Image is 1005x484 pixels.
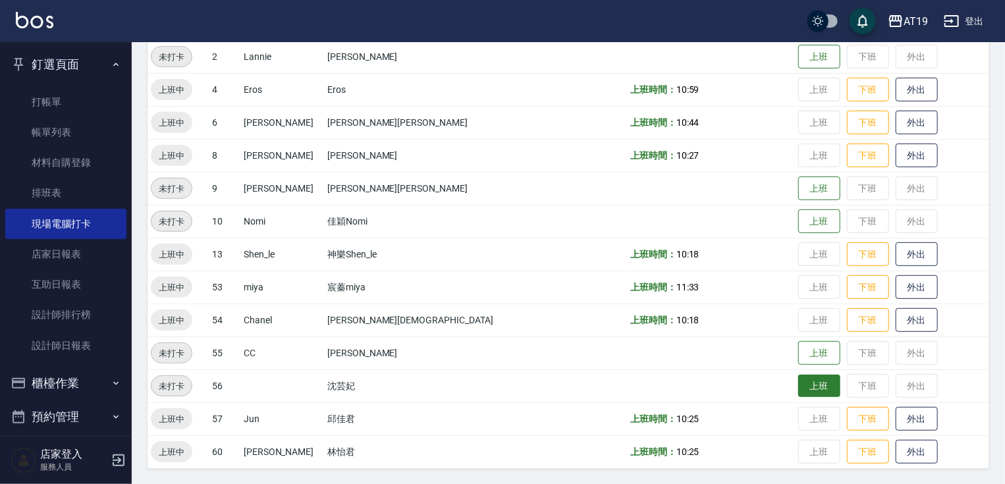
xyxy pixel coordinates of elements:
button: 上班 [798,176,840,201]
span: 未打卡 [151,379,192,393]
span: 上班中 [151,116,192,130]
span: 10:44 [676,117,699,128]
button: 外出 [896,407,938,431]
button: 下班 [847,144,889,168]
button: 外出 [896,111,938,135]
a: 互助日報表 [5,269,126,300]
span: 11:33 [676,282,699,292]
td: 2 [209,40,240,73]
p: 服務人員 [40,461,107,473]
button: 外出 [896,308,938,333]
button: 上班 [798,45,840,69]
td: [PERSON_NAME][PERSON_NAME] [324,106,543,139]
button: 釘選頁面 [5,47,126,82]
span: 10:18 [676,315,699,325]
td: CC [240,336,324,369]
td: 林怡君 [324,435,543,468]
button: 外出 [896,78,938,102]
b: 上班時間： [630,150,676,161]
td: [PERSON_NAME][DEMOGRAPHIC_DATA] [324,304,543,336]
td: [PERSON_NAME] [240,172,324,205]
span: 未打卡 [151,182,192,196]
button: 下班 [847,308,889,333]
td: 4 [209,73,240,106]
button: 上班 [798,341,840,365]
span: 上班中 [151,445,192,459]
span: 上班中 [151,412,192,426]
td: 8 [209,139,240,172]
span: 上班中 [151,281,192,294]
span: 未打卡 [151,346,192,360]
button: 下班 [847,111,889,135]
button: 外出 [896,144,938,168]
button: 下班 [847,78,889,102]
td: [PERSON_NAME] [324,139,543,172]
span: 10:25 [676,414,699,424]
button: 下班 [847,407,889,431]
button: 外出 [896,242,938,267]
td: 53 [209,271,240,304]
td: miya [240,271,324,304]
span: 10:59 [676,84,699,95]
td: Lannie [240,40,324,73]
button: save [850,8,876,34]
a: 設計師日報表 [5,331,126,361]
button: 登出 [938,9,989,34]
a: 現場電腦打卡 [5,209,126,239]
td: 9 [209,172,240,205]
button: 預約管理 [5,400,126,434]
a: 店家日報表 [5,239,126,269]
td: 沈芸妃 [324,369,543,402]
img: Person [11,447,37,473]
span: 10:27 [676,150,699,161]
td: 佳穎Nomi [324,205,543,238]
td: 55 [209,336,240,369]
a: 打帳單 [5,87,126,117]
span: 上班中 [151,83,192,97]
a: 排班表 [5,178,126,208]
a: 帳單列表 [5,117,126,148]
button: 外出 [896,275,938,300]
span: 10:25 [676,446,699,457]
b: 上班時間： [630,414,676,424]
b: 上班時間： [630,117,676,128]
div: AT19 [904,13,928,30]
td: Shen_le [240,238,324,271]
td: 56 [209,369,240,402]
td: 宸蓁miya [324,271,543,304]
button: AT19 [883,8,933,35]
td: [PERSON_NAME] [240,106,324,139]
button: 櫃檯作業 [5,366,126,400]
a: 材料自購登錄 [5,148,126,178]
img: Logo [16,12,53,28]
td: Eros [240,73,324,106]
button: 下班 [847,275,889,300]
b: 上班時間： [630,315,676,325]
td: 邱佳君 [324,402,543,435]
button: 上班 [798,209,840,234]
span: 10:18 [676,249,699,259]
td: [PERSON_NAME] [240,139,324,172]
a: 設計師排行榜 [5,300,126,330]
td: 神樂Shen_le [324,238,543,271]
td: [PERSON_NAME][PERSON_NAME] [324,172,543,205]
b: 上班時間： [630,446,676,457]
b: 上班時間： [630,282,676,292]
button: 上班 [798,375,840,398]
td: Jun [240,402,324,435]
span: 上班中 [151,313,192,327]
td: 13 [209,238,240,271]
td: Eros [324,73,543,106]
span: 上班中 [151,248,192,261]
td: 57 [209,402,240,435]
button: 報表及分析 [5,434,126,468]
td: Nomi [240,205,324,238]
h5: 店家登入 [40,448,107,461]
span: 上班中 [151,149,192,163]
b: 上班時間： [630,84,676,95]
td: 10 [209,205,240,238]
button: 下班 [847,242,889,267]
td: 54 [209,304,240,336]
span: 未打卡 [151,215,192,229]
span: 未打卡 [151,50,192,64]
